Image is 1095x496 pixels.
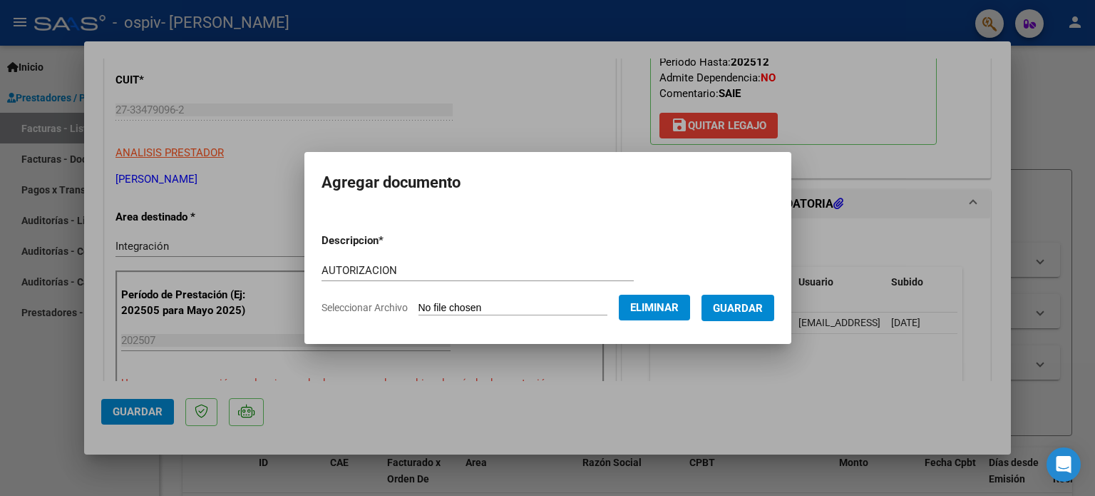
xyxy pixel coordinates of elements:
[322,169,774,196] h2: Agregar documento
[630,301,679,314] span: Eliminar
[701,295,774,321] button: Guardar
[322,233,458,249] p: Descripcion
[713,302,763,315] span: Guardar
[619,295,690,320] button: Eliminar
[322,302,408,313] span: Seleccionar Archivo
[1047,447,1081,482] div: Open Intercom Messenger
